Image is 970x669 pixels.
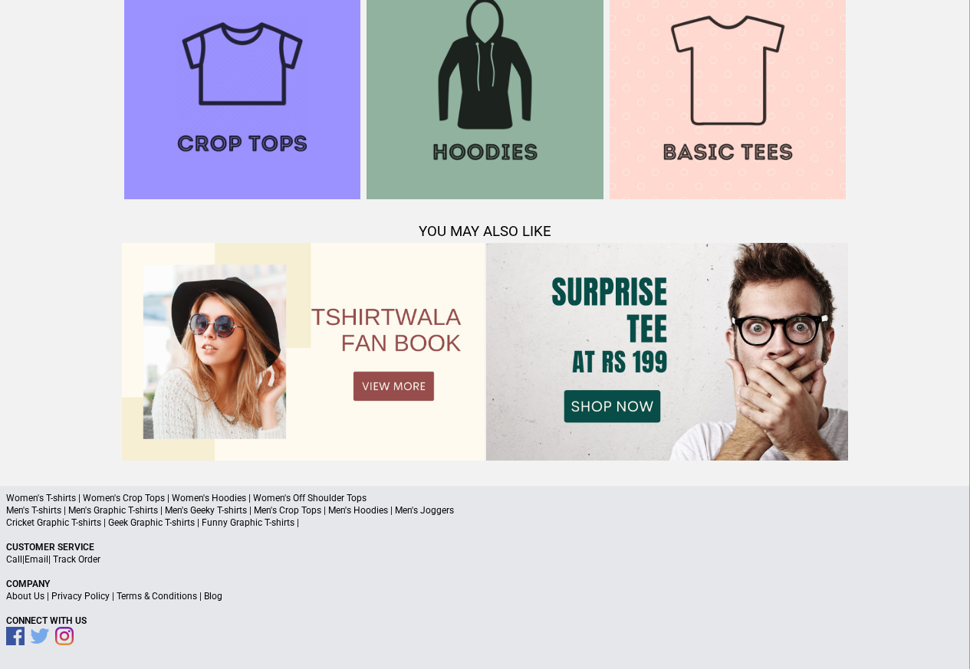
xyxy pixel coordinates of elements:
[419,223,551,240] span: YOU MAY ALSO LIKE
[6,615,964,627] p: Connect With Us
[6,554,22,565] a: Call
[6,591,44,602] a: About Us
[6,504,964,517] p: Men's T-shirts | Men's Graphic T-shirts | Men's Geeky T-shirts | Men's Crop Tops | Men's Hoodies ...
[6,517,964,529] p: Cricket Graphic T-shirts | Geek Graphic T-shirts | Funny Graphic T-shirts |
[204,591,222,602] a: Blog
[6,590,964,602] p: | | |
[6,553,964,566] p: | |
[6,492,964,504] p: Women's T-shirts | Women's Crop Tops | Women's Hoodies | Women's Off Shoulder Tops
[25,554,48,565] a: Email
[53,554,100,565] a: Track Order
[6,578,964,590] p: Company
[117,591,197,602] a: Terms & Conditions
[6,541,964,553] p: Customer Service
[51,591,110,602] a: Privacy Policy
